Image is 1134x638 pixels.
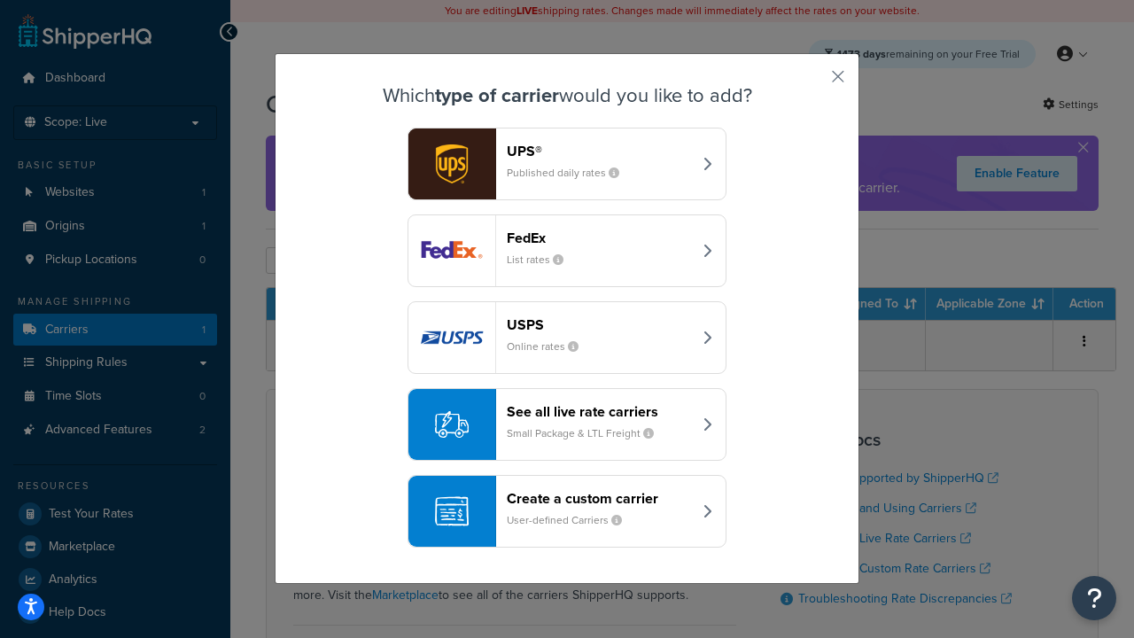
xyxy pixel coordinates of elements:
button: ups logoUPS®Published daily rates [408,128,726,200]
img: fedEx logo [408,215,495,286]
header: Create a custom carrier [507,490,692,507]
button: Open Resource Center [1072,576,1116,620]
small: Online rates [507,338,593,354]
h3: Which would you like to add? [320,85,814,106]
strong: type of carrier [435,81,559,110]
small: User-defined Carriers [507,512,636,528]
header: See all live rate carriers [507,403,692,420]
small: Small Package & LTL Freight [507,425,668,441]
button: Create a custom carrierUser-defined Carriers [408,475,726,548]
button: fedEx logoFedExList rates [408,214,726,287]
header: USPS [507,316,692,333]
button: See all live rate carriersSmall Package & LTL Freight [408,388,726,461]
img: ups logo [408,128,495,199]
header: UPS® [507,143,692,159]
button: usps logoUSPSOnline rates [408,301,726,374]
small: Published daily rates [507,165,633,181]
header: FedEx [507,230,692,246]
small: List rates [507,252,578,268]
img: icon-carrier-custom-c93b8a24.svg [435,494,469,528]
img: usps logo [408,302,495,373]
img: icon-carrier-liverate-becf4550.svg [435,408,469,441]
